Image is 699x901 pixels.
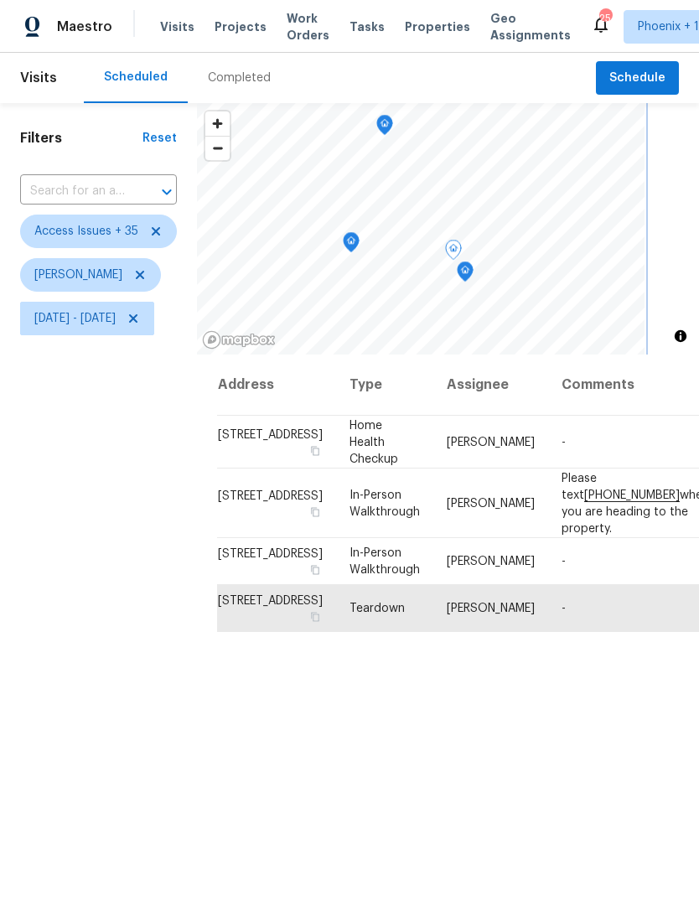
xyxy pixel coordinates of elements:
span: [STREET_ADDRESS] [218,428,323,440]
span: In-Person Walkthrough [349,547,420,576]
span: Geo Assignments [490,10,571,44]
button: Schedule [596,61,679,96]
span: [STREET_ADDRESS] [218,489,323,501]
button: Copy Address [308,443,323,458]
span: Phoenix + 1 [638,18,699,35]
div: Map marker [445,240,462,266]
span: [DATE] - [DATE] [34,310,116,327]
span: Teardown [349,603,405,614]
input: Search for an address... [20,179,130,205]
span: In-Person Walkthrough [349,489,420,517]
span: - [562,603,566,614]
span: [PERSON_NAME] [447,556,535,567]
span: Work Orders [287,10,329,44]
span: Properties [405,18,470,35]
button: Toggle attribution [671,326,691,346]
div: 25 [599,10,611,27]
button: Copy Address [308,504,323,519]
div: Reset [142,130,177,147]
span: Visits [160,18,194,35]
span: - [562,436,566,448]
span: Home Health Checkup [349,419,398,464]
div: Completed [208,70,271,86]
span: [PERSON_NAME] [447,497,535,509]
button: Zoom in [205,111,230,136]
span: [STREET_ADDRESS] [218,548,323,560]
div: Map marker [457,261,474,287]
div: Map marker [343,232,360,258]
span: [STREET_ADDRESS] [218,595,323,607]
span: [PERSON_NAME] [447,603,535,614]
span: - [562,556,566,567]
th: Address [217,355,336,416]
span: Maestro [57,18,112,35]
th: Type [336,355,433,416]
h1: Filters [20,130,142,147]
div: Scheduled [104,69,168,85]
chrome_annotation: [PHONE_NUMBER] [584,489,680,501]
span: [PERSON_NAME] [34,267,122,283]
button: Copy Address [308,562,323,577]
button: Copy Address [308,609,323,624]
span: Projects [215,18,267,35]
span: [PERSON_NAME] [447,436,535,448]
a: Mapbox homepage [202,330,276,350]
span: Toggle attribution [676,327,686,345]
button: Open [155,180,179,204]
button: Zoom out [205,136,230,160]
span: Tasks [349,21,385,33]
th: Assignee [433,355,548,416]
span: Visits [20,60,57,96]
div: Map marker [376,115,393,141]
canvas: Map [197,103,645,355]
span: Zoom out [205,137,230,160]
span: Schedule [609,68,665,89]
span: Access Issues + 35 [34,223,138,240]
